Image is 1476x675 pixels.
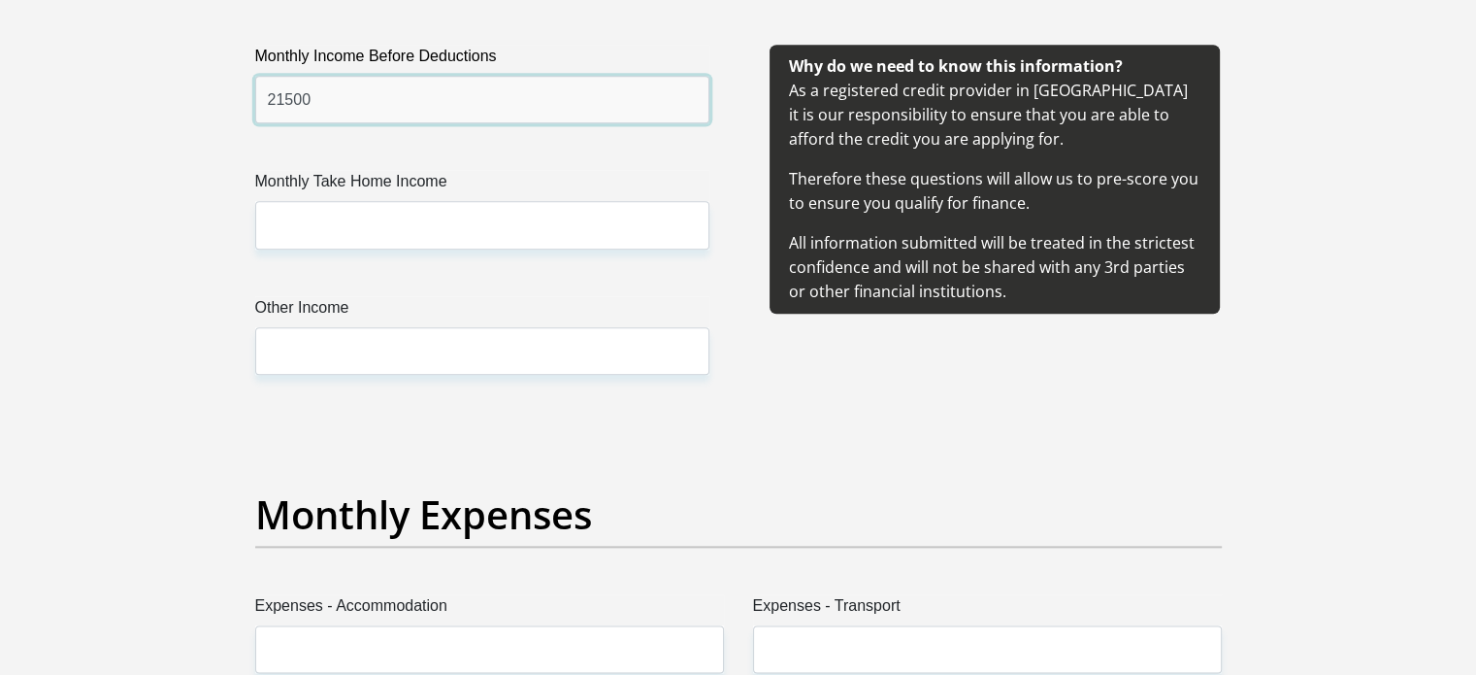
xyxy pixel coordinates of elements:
[753,594,1222,625] label: Expenses - Transport
[255,76,709,123] input: Monthly Income Before Deductions
[255,45,709,76] label: Monthly Income Before Deductions
[255,170,709,201] label: Monthly Take Home Income
[255,296,709,327] label: Other Income
[789,55,1198,302] span: As a registered credit provider in [GEOGRAPHIC_DATA] it is our responsibility to ensure that you ...
[789,55,1123,77] b: Why do we need to know this information?
[255,201,709,249] input: Monthly Take Home Income
[255,327,709,375] input: Other Income
[255,594,724,625] label: Expenses - Accommodation
[753,625,1222,673] input: Expenses - Transport
[255,491,1222,538] h2: Monthly Expenses
[255,625,724,673] input: Expenses - Accommodation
